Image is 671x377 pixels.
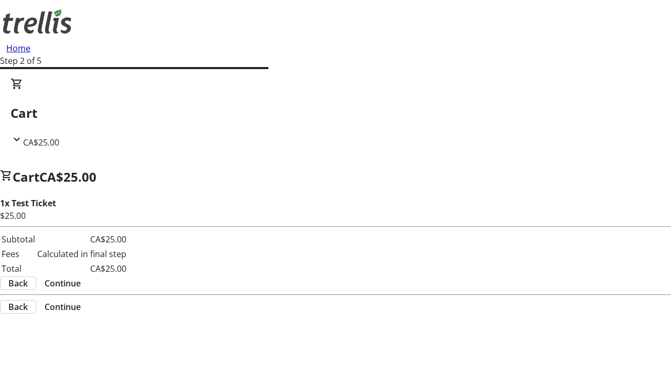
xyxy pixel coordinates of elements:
div: CartCA$25.00 [10,77,661,149]
span: Back [8,301,28,313]
h2: Cart [10,104,661,123]
span: CA$25.00 [23,137,59,148]
span: Cart [13,168,39,185]
span: Continue [45,277,81,290]
span: Continue [45,301,81,313]
button: Continue [36,277,89,290]
td: Calculated in final step [37,247,127,261]
td: CA$25.00 [37,262,127,275]
td: Fees [1,247,36,261]
td: CA$25.00 [37,232,127,246]
td: Subtotal [1,232,36,246]
span: Back [8,277,28,290]
button: Continue [36,301,89,313]
span: CA$25.00 [39,168,96,185]
td: Total [1,262,36,275]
